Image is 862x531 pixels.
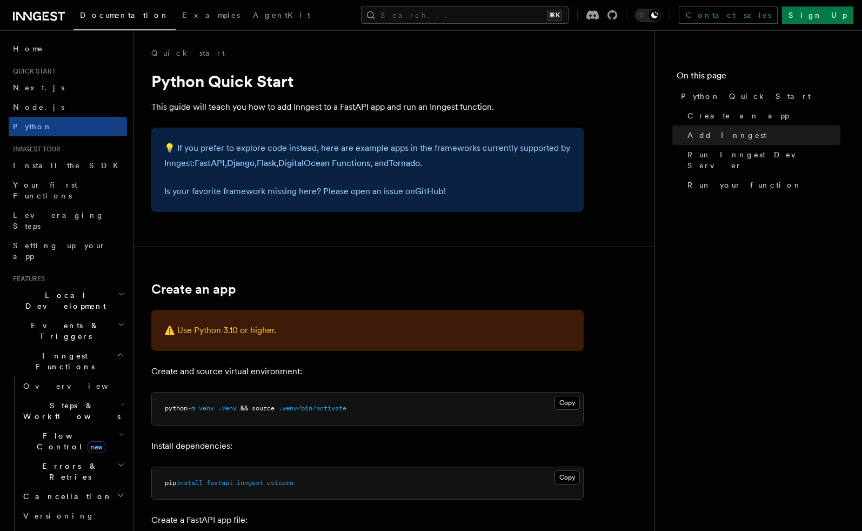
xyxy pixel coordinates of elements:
[19,487,127,506] button: Cancellation
[683,106,840,125] a: Create an app
[9,290,118,311] span: Local Development
[13,211,104,230] span: Leveraging Steps
[9,286,127,316] button: Local Development
[240,404,248,412] span: &&
[9,275,45,283] span: Features
[13,181,77,200] span: Your first Functions
[19,461,117,482] span: Errors & Retries
[9,175,127,205] a: Your first Functions
[19,400,121,422] span: Steps & Workflows
[176,3,246,29] a: Examples
[9,350,117,372] span: Inngest Functions
[13,161,125,170] span: Install the SDK
[164,141,571,171] p: 💡 If you prefer to explore code instead, here are example apps in the frameworks currently suppor...
[13,122,52,131] span: Python
[9,97,127,117] a: Node.js
[13,241,106,261] span: Setting up your app
[9,39,127,58] a: Home
[782,6,853,24] a: Sign Up
[195,158,225,168] a: FastAPI
[164,184,571,199] p: Is your favorite framework missing here? Please open an issue on !
[151,48,225,58] a: Quick start
[165,479,176,487] span: pip
[9,320,118,342] span: Events & Triggers
[389,158,420,168] a: Tornado
[9,236,127,266] a: Setting up your app
[677,69,840,87] h4: On this page
[151,439,584,454] p: Install dependencies:
[151,71,584,91] h1: Python Quick Start
[683,125,840,145] a: Add Inngest
[182,11,240,19] span: Examples
[9,145,61,154] span: Inngest tour
[253,11,310,19] span: AgentKit
[278,404,346,412] span: .venv/bin/activate
[687,180,802,190] span: Run your function
[681,91,811,102] span: Python Quick Start
[237,479,263,487] span: inngest
[677,87,840,106] a: Python Quick Start
[267,479,293,487] span: uvicorn
[9,346,127,376] button: Inngest Functions
[687,130,766,141] span: Add Inngest
[13,103,64,111] span: Node.js
[9,156,127,175] a: Install the SDK
[635,9,661,22] button: Toggle dark mode
[9,117,127,136] a: Python
[23,512,95,520] span: Versioning
[88,441,105,453] span: new
[218,404,237,412] span: .venv
[164,323,571,338] p: ⚠️ Use Python 3.10 or higher.
[687,149,840,171] span: Run Inngest Dev Server
[9,78,127,97] a: Next.js
[683,175,840,195] a: Run your function
[554,470,580,484] button: Copy
[19,456,127,487] button: Errors & Retries
[252,404,275,412] span: source
[687,110,789,121] span: Create an app
[176,479,203,487] span: install
[361,6,569,24] button: Search...⌘K
[246,3,317,29] a: AgentKit
[679,6,778,24] a: Contact sales
[227,158,255,168] a: Django
[165,404,188,412] span: python
[13,43,43,54] span: Home
[19,506,127,526] a: Versioning
[73,3,176,30] a: Documentation
[19,426,127,456] button: Flow Controlnew
[9,67,56,76] span: Quick start
[278,158,370,168] a: DigitalOcean Functions
[80,11,169,19] span: Documentation
[554,396,580,410] button: Copy
[19,376,127,396] a: Overview
[151,364,584,379] p: Create and source virtual environment:
[151,513,584,528] p: Create a FastAPI app file:
[206,479,233,487] span: fastapi
[13,83,64,92] span: Next.js
[547,10,562,21] kbd: ⌘K
[683,145,840,175] a: Run Inngest Dev Server
[19,396,127,426] button: Steps & Workflows
[19,430,119,452] span: Flow Control
[415,186,444,196] a: GitHub
[151,282,236,297] a: Create an app
[19,491,112,502] span: Cancellation
[9,316,127,346] button: Events & Triggers
[257,158,276,168] a: Flask
[151,99,584,115] p: This guide will teach you how to add Inngest to a FastAPI app and run an Inngest function.
[23,382,135,390] span: Overview
[188,404,195,412] span: -m
[199,404,214,412] span: venv
[9,205,127,236] a: Leveraging Steps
